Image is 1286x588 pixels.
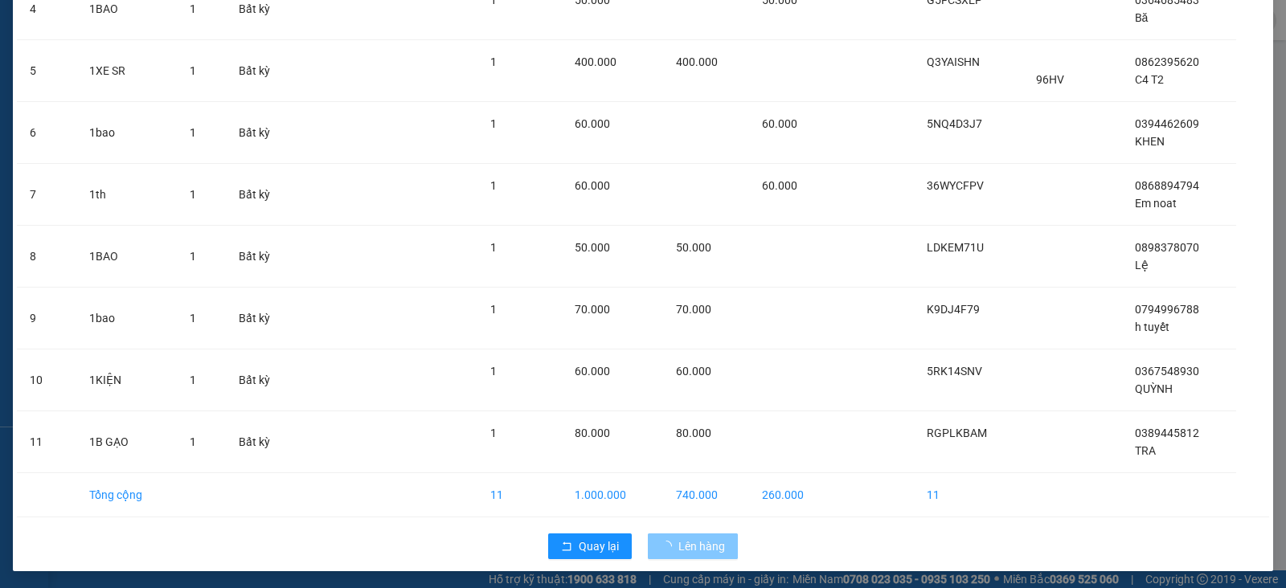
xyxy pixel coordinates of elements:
span: 0794996788 [1135,303,1199,316]
span: 1 [190,312,196,325]
td: 6 [17,102,76,164]
td: 10 [17,349,76,411]
button: Lên hàng [648,533,738,559]
td: 11 [17,411,76,473]
span: 5NQ4D3J7 [927,117,982,130]
span: K9DJ4F79 [927,303,980,316]
td: 1.000.000 [562,473,663,517]
span: Lệ [1135,259,1149,272]
span: 0394462609 [1135,117,1199,130]
span: 1 [490,241,497,254]
span: 60.000 [762,179,797,192]
span: 70.000 [676,303,711,316]
span: KHEN [1135,135,1165,148]
span: 1 [490,117,497,130]
td: 1BAO [76,226,177,288]
span: 0898378070 [1135,241,1199,254]
span: 1 [190,435,196,448]
td: Bất kỳ [226,288,298,349]
span: 1 [190,250,196,263]
td: Bất kỳ [226,164,298,226]
span: Bă [1135,11,1149,24]
span: 60.000 [575,365,610,378]
span: 5RK14SNV [927,365,982,378]
span: 1 [190,374,196,386]
span: 1 [490,427,497,439]
td: 11 [914,473,1023,517]
span: h tuyết [1135,321,1169,333]
span: 70.000 [575,303,610,316]
td: Bất kỳ [226,349,298,411]
span: loading [661,541,678,552]
button: rollbackQuay lại [548,533,632,559]
td: Bất kỳ [226,102,298,164]
td: 5 [17,40,76,102]
td: 260.000 [749,473,835,517]
span: 0862395620 [1135,55,1199,68]
td: Bất kỳ [226,226,298,288]
span: 1 [490,365,497,378]
span: rollback [561,541,572,553]
span: 60.000 [762,117,797,130]
span: 0389445812 [1135,427,1199,439]
span: 50.000 [676,241,711,254]
span: 80.000 [575,427,610,439]
td: 1th [76,164,177,226]
span: 400.000 [575,55,616,68]
span: 1 [490,303,497,316]
td: 9 [17,288,76,349]
span: 80.000 [676,427,711,439]
span: 1 [490,179,497,192]
span: 1 [190,126,196,139]
td: 740.000 [663,473,749,517]
span: 36WYCFPV [927,179,984,192]
span: 60.000 [676,365,711,378]
span: RGPLKBAM [927,427,987,439]
td: 1KIỆN [76,349,177,411]
td: Bất kỳ [226,411,298,473]
span: 1 [190,2,196,15]
td: 1XE SR [76,40,177,102]
span: 1 [190,64,196,77]
span: Lên hàng [678,537,725,555]
span: 50.000 [575,241,610,254]
span: 60.000 [575,117,610,130]
td: Tổng cộng [76,473,177,517]
td: Bất kỳ [226,40,298,102]
span: LDKEM71U [927,241,984,254]
span: 400.000 [676,55,718,68]
span: 1 [490,55,497,68]
span: TRA [1135,444,1156,457]
span: 0868894794 [1135,179,1199,192]
td: 1bao [76,102,177,164]
td: 7 [17,164,76,226]
td: 8 [17,226,76,288]
span: Quay lại [579,537,619,555]
td: 11 [477,473,563,517]
td: 1B GẠO [76,411,177,473]
span: QUỲNH [1135,382,1173,395]
span: 96HV [1036,73,1064,86]
span: Em noat [1135,197,1177,210]
span: 60.000 [575,179,610,192]
span: Q3YAISHN [927,55,980,68]
td: 1bao [76,288,177,349]
span: 0367548930 [1135,365,1199,378]
span: 1 [190,188,196,201]
span: C4 T2 [1135,73,1164,86]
